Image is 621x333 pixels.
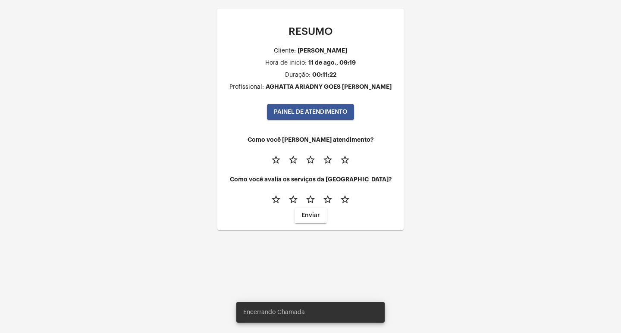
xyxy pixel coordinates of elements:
div: Profissional: [229,84,264,90]
div: AGHATTA ARIADNY GOES [PERSON_NAME] [266,84,392,90]
span: PAINEL DE ATENDIMENTO [274,109,347,115]
span: Enviar [301,212,320,218]
mat-icon: star_border [271,194,281,205]
mat-icon: star_border [288,155,298,165]
div: [PERSON_NAME] [298,47,347,54]
span: Encerrando Chamada [243,308,305,317]
mat-icon: star_border [271,155,281,165]
button: Enviar [295,208,327,223]
mat-icon: star_border [305,194,316,205]
div: 11 de ago., 09:19 [308,59,356,66]
mat-icon: star_border [323,155,333,165]
p: RESUMO [224,26,397,37]
button: PAINEL DE ATENDIMENTO [267,104,354,120]
div: 00:11:22 [312,72,336,78]
mat-icon: star_border [323,194,333,205]
div: Duração: [285,72,310,78]
mat-icon: star_border [340,155,350,165]
h4: Como você avalia os serviços da [GEOGRAPHIC_DATA]? [224,176,397,183]
div: Cliente: [274,48,296,54]
h4: Como você [PERSON_NAME] atendimento? [224,137,397,143]
mat-icon: star_border [340,194,350,205]
mat-icon: star_border [305,155,316,165]
div: Hora de inicio: [265,60,307,66]
mat-icon: star_border [288,194,298,205]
